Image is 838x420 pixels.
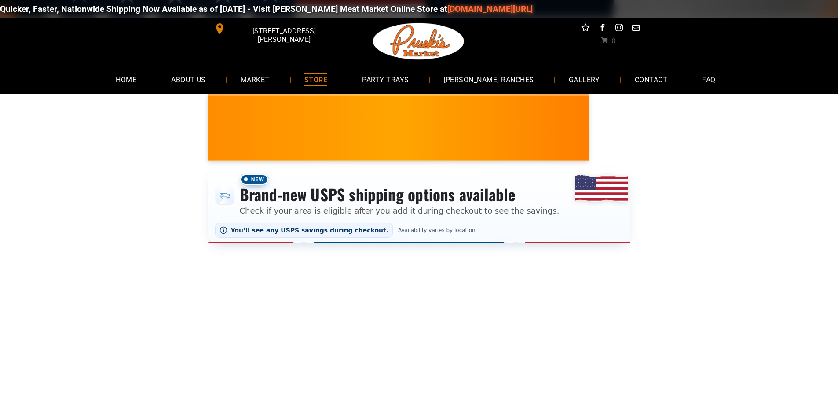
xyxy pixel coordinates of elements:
[556,68,613,91] a: GALLERY
[240,174,269,185] span: New
[208,22,343,36] a: [STREET_ADDRESS][PERSON_NAME]
[349,68,422,91] a: PARTY TRAYS
[596,22,608,36] a: facebook
[689,68,728,91] a: FAQ
[431,68,547,91] a: [PERSON_NAME] RANCHES
[396,227,479,233] span: Availability varies by location.
[158,68,219,91] a: ABOUT US
[102,68,150,91] a: HOME
[227,68,283,91] a: MARKET
[240,185,560,204] h3: Brand-new USPS shipping options available
[371,18,466,65] img: Pruski-s+Market+HQ+Logo2-1920w.png
[622,68,681,91] a: CONTACT
[630,22,641,36] a: email
[580,22,591,36] a: Social network
[227,22,340,48] span: [STREET_ADDRESS][PERSON_NAME]
[208,168,630,243] div: Shipping options announcement
[549,134,722,148] span: [PERSON_NAME] MARKET
[611,37,615,44] span: 0
[419,4,504,14] a: [DOMAIN_NAME][URL]
[231,227,389,234] span: You’ll see any USPS savings during checkout.
[291,68,340,91] a: STORE
[613,22,625,36] a: instagram
[240,205,560,217] p: Check if your area is eligible after you add it during checkout to see the savings.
